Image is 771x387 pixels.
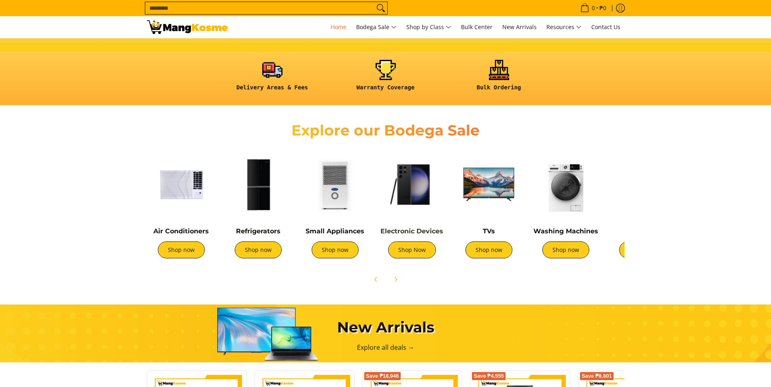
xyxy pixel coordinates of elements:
a: Explore all deals → [357,343,414,352]
button: Search [374,2,387,14]
span: Bulk Center [461,23,493,31]
span: Shop by Class [406,22,451,32]
a: Shop by Class [402,16,455,38]
a: <h6><strong>Delivery Areas & Fees</strong></h6> [220,60,325,97]
a: New Arrivals [498,16,541,38]
span: ₱0 [598,5,607,11]
button: Next [387,271,404,288]
a: Home [327,16,350,38]
a: Air Conditioners [153,227,209,235]
a: Shop Now [388,241,436,258]
img: TVs [455,150,523,219]
a: Bodega Sale [352,16,401,38]
a: Washing Machines [533,227,598,235]
img: Mang Kosme: Your Home Appliances Warehouse Sale Partner! [147,20,228,34]
span: New Arrivals [502,23,537,31]
span: Save ₱18,946 [366,374,399,379]
nav: Main Menu [236,16,624,38]
span: • [578,4,609,13]
img: Air Conditioners [147,150,216,219]
a: Refrigerators [236,227,280,235]
img: Washing Machines [531,150,600,219]
a: Shop now [619,241,666,258]
a: Small Appliances [306,227,364,235]
img: Cookers [608,150,677,219]
span: Bodega Sale [356,22,397,32]
span: Save ₱8,801 [582,374,612,379]
span: Home [331,23,346,31]
a: Electronic Devices [380,227,443,235]
h2: Explore our Bodega Sale [268,121,503,140]
button: Previous [367,271,385,288]
a: <h6><strong>Bulk Ordering</strong></h6> [446,60,552,97]
img: Electronic Devices [378,150,446,219]
a: Shop now [312,241,359,258]
a: TVs [483,227,495,235]
img: Refrigerators [224,150,293,219]
a: Shop now [235,241,282,258]
span: 0 [590,5,596,11]
a: <h6><strong>Warranty Coverage</strong></h6> [333,60,438,97]
a: Shop now [465,241,512,258]
a: Contact Us [587,16,624,38]
a: Shop now [158,241,205,258]
img: Small Appliances [301,150,370,219]
span: Resources [546,22,582,32]
span: Save ₱4,555 [474,374,504,379]
a: Shop now [542,241,589,258]
span: Contact Us [591,23,620,31]
a: Resources [542,16,586,38]
a: Bulk Center [457,16,497,38]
